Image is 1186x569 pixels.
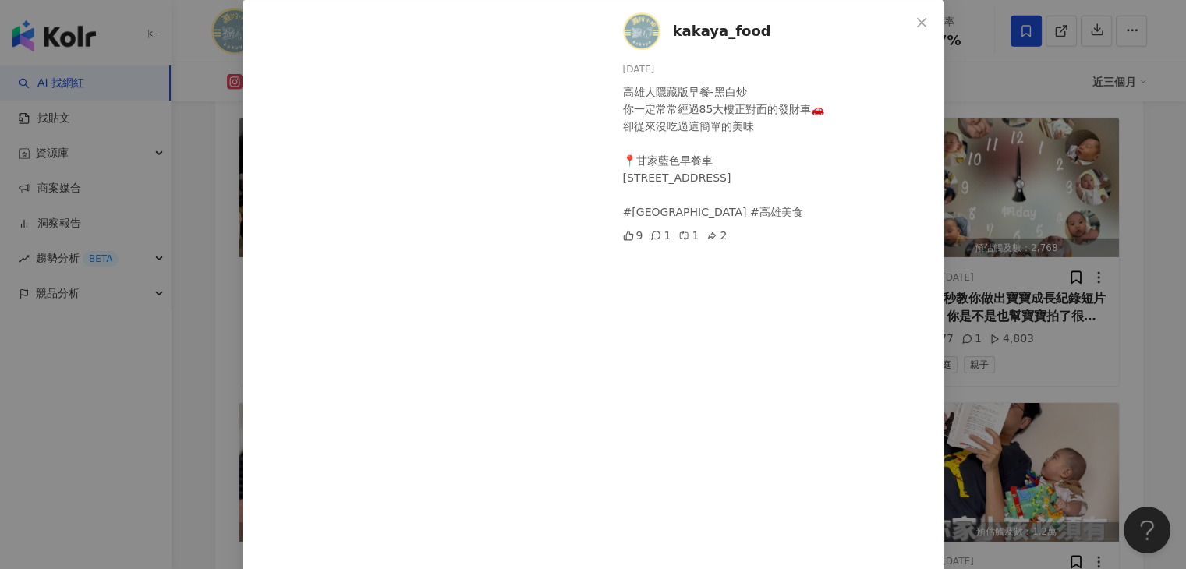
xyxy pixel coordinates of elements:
div: 高雄人隱藏版早餐-黑白炒 你一定常常經過85大樓正對面的發財車🚗 卻從來沒吃過這簡單的美味 📍甘家藍色早餐車 [STREET_ADDRESS] #[GEOGRAPHIC_DATA] #高雄美食 [623,83,932,221]
span: kakaya_food [673,20,771,42]
div: 1 [678,227,699,244]
div: 2 [706,227,727,244]
span: close [915,16,928,29]
div: [DATE] [623,62,932,77]
img: KOL Avatar [623,12,660,50]
a: KOL Avatarkakaya_food [623,12,910,50]
div: 9 [623,227,643,244]
button: Close [906,7,937,38]
div: 1 [650,227,671,244]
